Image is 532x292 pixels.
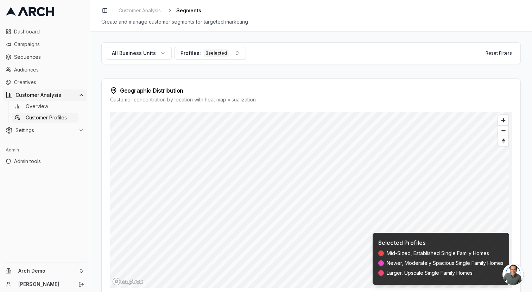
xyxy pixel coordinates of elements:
[3,51,87,63] a: Sequences
[387,260,503,267] span: Newer, Moderately Spacious Single Family Homes
[176,7,201,14] span: Segments
[112,50,156,57] span: All Business Units
[12,101,78,111] a: Overview
[15,127,76,134] span: Settings
[204,49,229,57] div: 3 selected
[110,112,509,288] canvas: Map
[18,268,76,274] span: Arch Demo
[3,77,87,88] a: Creatives
[378,238,503,247] h3: Selected Profiles
[110,96,512,103] div: Customer concentration by location with heat map visualization
[116,6,164,15] a: Customer Analysis
[26,103,48,110] span: Overview
[3,64,87,75] a: Audiences
[3,89,87,101] button: Customer Analysis
[14,41,84,48] span: Campaigns
[498,136,508,146] button: Reset bearing to north
[112,278,143,286] a: Mapbox homepage
[180,49,229,57] div: Profiles:
[3,144,87,156] div: Admin
[14,66,84,73] span: Audiences
[481,48,516,59] button: Reset Filters
[14,54,84,61] span: Sequences
[502,264,524,285] a: Open chat
[3,265,87,277] button: Arch Demo
[101,18,521,25] div: Create and manage customer segments for targeted marketing
[106,47,172,60] button: All Business Units
[76,279,86,289] button: Log out
[498,115,508,125] button: Zoom in
[116,6,201,15] nav: breadcrumb
[387,269,473,277] span: Larger, Upscale Single Family Homes
[3,125,87,136] button: Settings
[387,250,489,257] span: Mid-Sized, Established Single Family Homes
[14,79,84,86] span: Creatives
[497,137,509,145] span: Reset bearing to north
[110,87,512,94] div: Geographic Distribution
[14,28,84,35] span: Dashboard
[498,125,508,136] button: Zoom out
[119,7,161,14] span: Customer Analysis
[12,113,78,123] a: Customer Profiles
[18,281,71,288] a: [PERSON_NAME]
[26,114,67,121] span: Customer Profiles
[15,92,76,99] span: Customer Analysis
[3,39,87,50] a: Campaigns
[3,156,87,167] a: Admin tools
[498,126,508,136] span: Zoom out
[3,26,87,37] a: Dashboard
[14,158,84,165] span: Admin tools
